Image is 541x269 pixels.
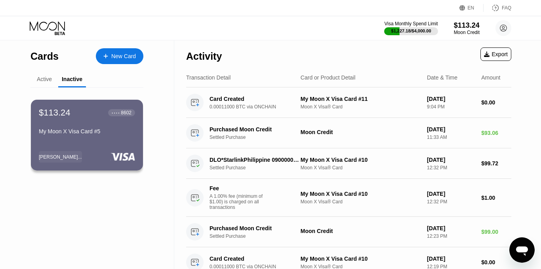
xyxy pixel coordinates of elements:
[210,225,300,231] div: Purchased Moon Credit
[62,76,82,82] div: Inactive
[384,21,438,27] div: Visa Monthly Spend Limit
[301,157,421,163] div: My Moon X Visa Card #10
[502,5,511,11] div: FAQ
[454,21,480,35] div: $113.24Moon Credit
[301,129,421,135] div: Moon Credit
[186,74,230,81] div: Transaction Detail
[427,96,475,102] div: [DATE]
[484,4,511,12] div: FAQ
[210,134,307,140] div: Settled Purchase
[427,126,475,133] div: [DATE]
[427,74,457,81] div: Date & Time
[427,225,475,231] div: [DATE]
[186,118,511,148] div: Purchased Moon CreditSettled PurchaseMoon Credit[DATE]11:33 AM$93.06
[484,51,508,57] div: Export
[427,233,475,239] div: 12:23 PM
[121,110,131,116] div: 8602
[210,185,265,191] div: Fee
[509,237,535,263] iframe: Button to launch messaging window, conversation in progress
[391,28,431,33] div: $1,227.18 / $4,000.00
[186,87,511,118] div: Card Created0.00011000 BTC via ONCHAINMy Moon X Visa Card #11Moon X Visa® Card[DATE]9:04 PM$0.00
[39,154,82,160] div: [PERSON_NAME]...
[210,126,300,133] div: Purchased Moon Credit
[454,21,480,30] div: $113.24
[301,256,421,262] div: My Moon X Visa Card #10
[39,128,135,134] div: My Moon X Visa Card #5
[427,134,475,140] div: 11:33 AM
[112,112,120,114] div: ● ● ● ●
[301,228,421,234] div: Moon Credit
[186,217,511,247] div: Purchased Moon CreditSettled PurchaseMoon Credit[DATE]12:23 PM$99.00
[480,47,511,61] div: Export
[210,157,300,163] div: DLO*StarlinkPhilippine 090000000 PH
[427,104,475,110] div: 9:04 PM
[301,199,421,205] div: Moon X Visa® Card
[468,5,474,11] div: EN
[186,51,222,62] div: Activity
[301,104,421,110] div: Moon X Visa® Card
[39,151,82,163] div: [PERSON_NAME]...
[481,130,511,136] div: $93.06
[301,191,421,197] div: My Moon X Visa Card #10
[427,191,475,197] div: [DATE]
[210,193,269,210] div: A 1.00% fee (minimum of $1.00) is charged on all transactions
[31,100,143,170] div: $113.24● ● ● ●8602My Moon X Visa Card #5[PERSON_NAME]...
[210,165,307,170] div: Settled Purchase
[210,104,307,110] div: 0.00011000 BTC via ONCHAIN
[210,256,300,262] div: Card Created
[427,157,475,163] div: [DATE]
[481,160,511,167] div: $99.72
[186,179,511,217] div: FeeA 1.00% fee (minimum of $1.00) is charged on all transactionsMy Moon X Visa Card #10Moon X Vis...
[427,165,475,170] div: 12:32 PM
[459,4,484,12] div: EN
[481,99,511,106] div: $0.00
[30,51,59,62] div: Cards
[37,76,52,82] div: Active
[301,96,421,102] div: My Moon X Visa Card #11
[481,259,511,265] div: $0.00
[186,148,511,179] div: DLO*StarlinkPhilippine 090000000 PHSettled PurchaseMy Moon X Visa Card #10Moon X Visa® Card[DATE]...
[427,199,475,205] div: 12:32 PM
[39,108,70,118] div: $113.24
[111,53,136,60] div: New Card
[481,74,500,81] div: Amount
[301,165,421,170] div: Moon X Visa® Card
[210,233,307,239] div: Settled Purchase
[481,195,511,201] div: $1.00
[210,96,300,102] div: Card Created
[301,74,356,81] div: Card or Product Detail
[481,229,511,235] div: $99.00
[454,30,480,35] div: Moon Credit
[96,48,143,64] div: New Card
[427,256,475,262] div: [DATE]
[384,21,438,35] div: Visa Monthly Spend Limit$1,227.18/$4,000.00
